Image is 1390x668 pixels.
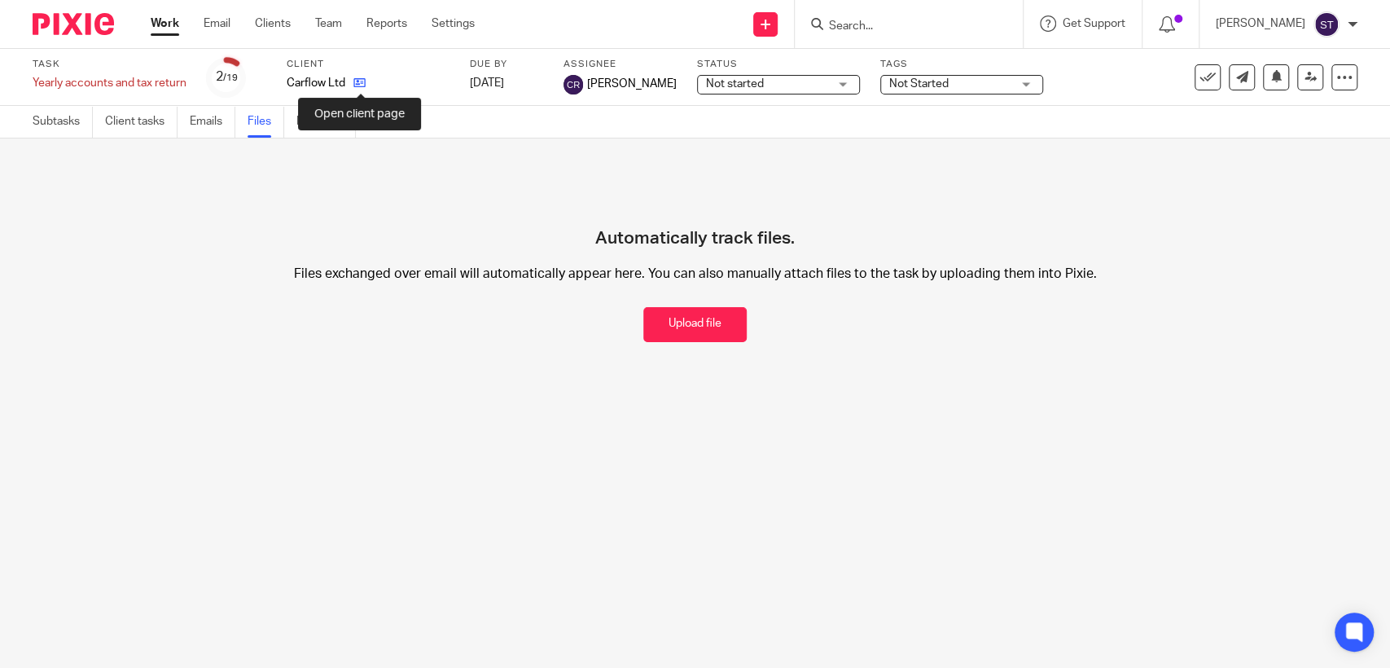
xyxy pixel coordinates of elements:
[827,20,974,34] input: Search
[1216,15,1305,32] p: [PERSON_NAME]
[33,58,186,71] label: Task
[889,78,949,90] span: Not Started
[248,106,284,138] a: Files
[563,75,583,94] img: svg%3E
[287,58,449,71] label: Client
[587,76,677,92] span: [PERSON_NAME]
[470,58,543,71] label: Due by
[33,75,186,91] div: Yearly accounts and tax return
[296,106,356,138] a: Notes (0)
[470,77,504,89] span: [DATE]
[563,58,677,71] label: Assignee
[33,106,93,138] a: Subtasks
[287,75,345,91] p: Carflow Ltd
[366,15,407,32] a: Reports
[216,68,238,86] div: 2
[1313,11,1340,37] img: svg%3E
[204,15,230,32] a: Email
[33,13,114,35] img: Pixie
[151,15,179,32] a: Work
[706,78,764,90] span: Not started
[697,58,860,71] label: Status
[595,171,795,249] h4: Automatically track files.
[1063,18,1125,29] span: Get Support
[253,266,1137,283] p: Files exchanged over email will automatically appear here. You can also manually attach files to ...
[105,106,178,138] a: Client tasks
[643,307,747,342] button: Upload file
[190,106,235,138] a: Emails
[880,58,1043,71] label: Tags
[315,15,342,32] a: Team
[223,73,238,82] small: /19
[368,106,431,138] a: Audit logs
[255,15,291,32] a: Clients
[432,15,475,32] a: Settings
